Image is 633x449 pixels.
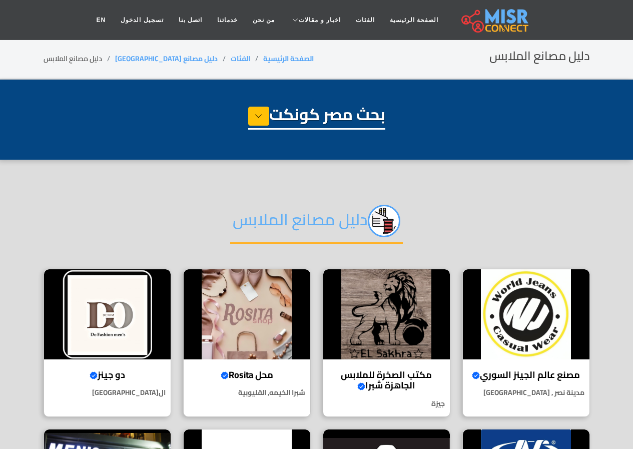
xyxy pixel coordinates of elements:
img: مكتب الصخرة للملابس الجاهزة شبرا [323,269,450,359]
img: مصنع عالم الجينز السوري [463,269,589,359]
p: ال[GEOGRAPHIC_DATA] [44,387,171,398]
a: اتصل بنا [171,11,210,30]
img: main.misr_connect [461,8,528,33]
h4: مكتب الصخرة للملابس الجاهزة شبرا [331,369,442,391]
a: محل Rosita محل Rosita شبرا الخيمه, القليوبية [177,269,317,417]
h1: بحث مصر كونكت [248,105,385,130]
h4: مصنع عالم الجينز السوري [470,369,582,380]
p: جيزة [323,398,450,409]
h4: دو جينز [52,369,163,380]
li: دليل مصانع الملابس [44,54,115,64]
a: من نحن [245,11,282,30]
svg: Verified account [472,371,480,379]
h2: دليل مصانع الملابس [230,205,403,244]
svg: Verified account [90,371,98,379]
h2: دليل مصانع الملابس [489,49,590,64]
a: مكتب الصخرة للملابس الجاهزة شبرا مكتب الصخرة للملابس الجاهزة شبرا جيزة [317,269,456,417]
a: الصفحة الرئيسية [263,52,314,65]
a: مصنع عالم الجينز السوري مصنع عالم الجينز السوري مدينة نصر , [GEOGRAPHIC_DATA] [456,269,596,417]
span: اخبار و مقالات [299,16,341,25]
img: دو جينز [44,269,171,359]
a: دليل مصانع [GEOGRAPHIC_DATA] [115,52,218,65]
p: مدينة نصر , [GEOGRAPHIC_DATA] [463,387,589,398]
img: محل Rosita [184,269,310,359]
a: الصفحة الرئيسية [382,11,446,30]
a: دو جينز دو جينز ال[GEOGRAPHIC_DATA] [38,269,177,417]
img: jc8qEEzyi89FPzAOrPPq.png [368,205,400,237]
a: EN [89,11,114,30]
p: شبرا الخيمه, القليوبية [184,387,310,398]
a: خدماتنا [210,11,245,30]
svg: Verified account [357,382,365,390]
a: اخبار و مقالات [282,11,348,30]
a: الفئات [231,52,250,65]
a: تسجيل الدخول [113,11,171,30]
a: الفئات [348,11,382,30]
svg: Verified account [221,371,229,379]
h4: محل Rosita [191,369,303,380]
